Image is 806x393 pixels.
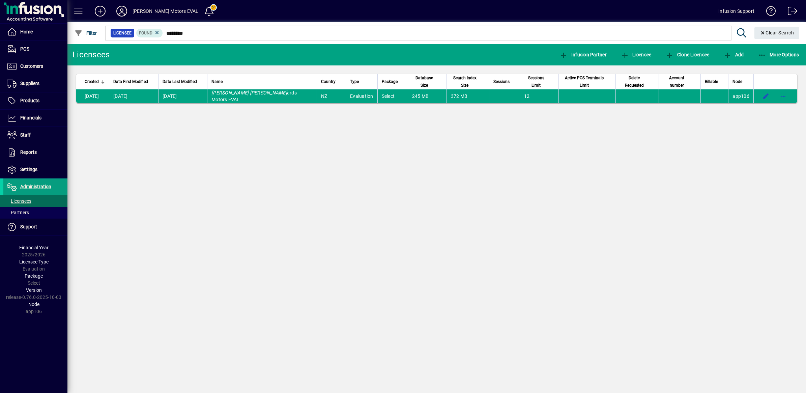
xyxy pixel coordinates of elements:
span: Customers [20,63,43,69]
div: Package [382,78,404,85]
a: Financials [3,110,67,127]
span: Products [20,98,39,103]
span: Licensee [113,30,132,36]
div: [PERSON_NAME] Motors EVAL [133,6,198,17]
button: Add [89,5,111,17]
span: Reports [20,149,37,155]
td: [DATE] [109,89,158,103]
span: Administration [20,184,51,189]
div: Search Index Size [451,74,485,89]
span: Home [20,29,33,34]
span: Country [321,78,336,85]
span: Database Size [412,74,436,89]
span: Licensee Type [19,259,49,264]
button: Add [722,49,745,61]
span: Delete Requested [620,74,649,89]
div: Name [211,78,313,85]
span: Add [723,52,744,57]
div: Delete Requested [620,74,655,89]
a: Reports [3,144,67,161]
a: Knowledge Base [761,1,776,23]
div: Account number [663,74,696,89]
a: Home [3,24,67,40]
span: Staff [20,132,31,138]
div: Licensees [73,49,110,60]
a: Settings [3,161,67,178]
span: Financial Year [19,245,49,250]
span: Package [382,78,398,85]
em: [PERSON_NAME] [250,90,287,95]
span: Clone Licensee [665,52,709,57]
span: Account number [663,74,690,89]
span: Suppliers [20,81,39,86]
span: Found [139,31,152,35]
div: Data First Modified [113,78,154,85]
span: ards Motors EVAL [211,90,297,102]
div: Country [321,78,342,85]
span: Licensees [7,198,31,204]
a: Partners [3,207,67,218]
span: Data Last Modified [163,78,197,85]
span: Sessions Limit [524,74,548,89]
span: POS [20,46,29,52]
span: Billable [705,78,718,85]
button: Licensee [619,49,653,61]
div: Database Size [412,74,442,89]
td: 245 MB [408,89,447,103]
td: Evaluation [346,89,377,103]
button: Profile [111,5,133,17]
div: Infusion Support [718,6,754,17]
span: Package [25,273,43,279]
div: Created [85,78,105,85]
a: Suppliers [3,75,67,92]
td: NZ [317,89,346,103]
span: Active POS Terminals Limit [563,74,606,89]
span: More Options [758,52,799,57]
td: [DATE] [158,89,207,103]
span: Version [26,287,42,293]
a: Support [3,219,67,235]
div: Sessions [493,78,516,85]
button: More options [778,91,789,102]
button: Clear [754,27,800,39]
span: Data First Modified [113,78,148,85]
span: Node [732,78,742,85]
a: Logout [783,1,798,23]
span: Search Index Size [451,74,479,89]
td: [DATE] [76,89,109,103]
em: [PERSON_NAME] [211,90,249,95]
span: Financials [20,115,41,120]
td: Select [377,89,408,103]
span: Sessions [493,78,510,85]
span: Settings [20,167,37,172]
span: Clear Search [760,30,794,35]
a: Customers [3,58,67,75]
span: Support [20,224,37,229]
span: Created [85,78,99,85]
td: 372 MB [447,89,489,103]
div: Sessions Limit [524,74,554,89]
mat-chip: Found Status: Found [136,29,163,37]
button: Infusion Partner [558,49,608,61]
span: Node [28,302,39,307]
div: Type [350,78,373,85]
span: Filter [75,30,97,36]
span: Name [211,78,223,85]
button: Clone Licensee [664,49,711,61]
a: Staff [3,127,67,144]
button: Edit [760,91,771,102]
a: POS [3,41,67,58]
td: 12 [520,89,558,103]
span: Partners [7,210,29,215]
button: More Options [756,49,801,61]
div: Node [732,78,749,85]
span: app106.prod.infusionbusinesssoftware.com [732,93,749,99]
span: Type [350,78,359,85]
button: Filter [73,27,99,39]
div: Data Last Modified [163,78,203,85]
a: Products [3,92,67,109]
div: Active POS Terminals Limit [563,74,612,89]
div: Billable [705,78,724,85]
span: Infusion Partner [559,52,607,57]
a: Licensees [3,195,67,207]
